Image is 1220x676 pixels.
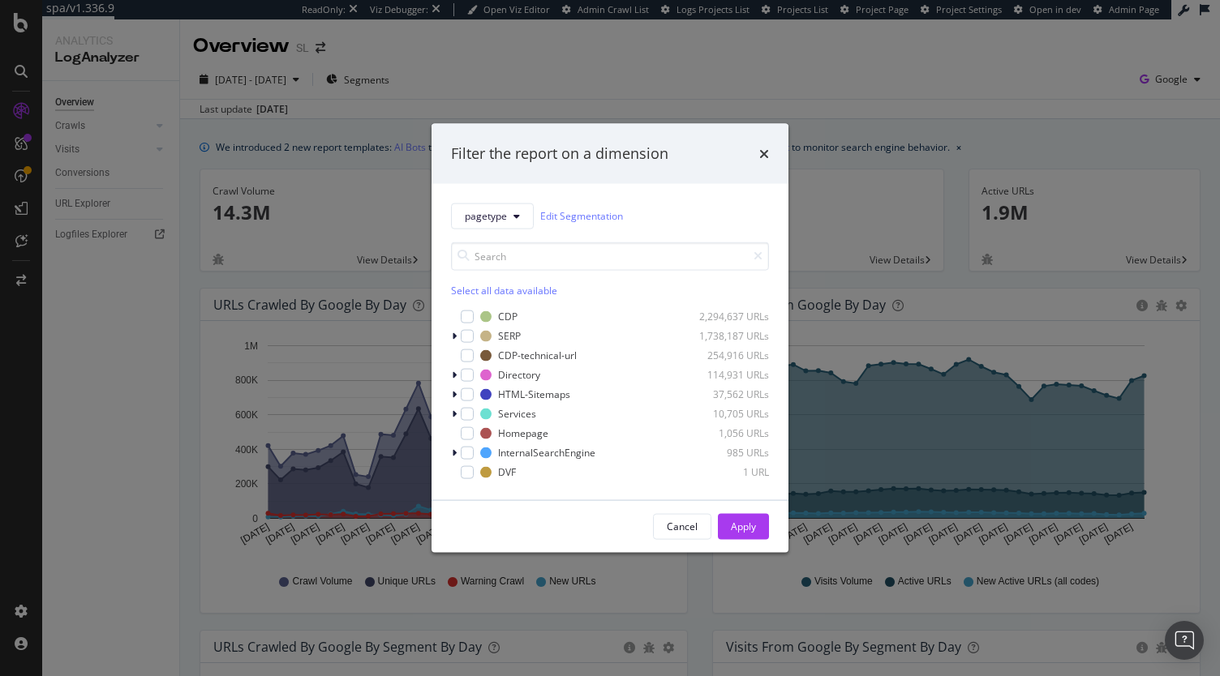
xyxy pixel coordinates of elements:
button: Apply [718,513,769,539]
div: CDP [498,310,518,323]
div: times [759,143,769,165]
div: CDP-technical-url [498,349,577,362]
button: Cancel [653,513,711,539]
div: DVF [498,465,516,479]
div: 1 URL [689,465,769,479]
div: Services [498,407,536,421]
div: 37,562 URLs [689,387,769,401]
div: 10,705 URLs [689,407,769,421]
div: InternalSearchEngine [498,446,595,460]
div: Filter the report on a dimension [451,143,668,165]
span: pagetype [465,209,507,223]
div: Open Intercom Messenger [1165,621,1204,660]
div: Cancel [667,520,698,533]
div: 985 URLs [689,446,769,460]
div: 1,056 URLs [689,426,769,440]
div: Homepage [498,426,548,440]
div: SERP [498,329,521,343]
div: HTML-Sitemaps [498,387,570,401]
div: 2,294,637 URLs [689,310,769,323]
div: 1,738,187 URLs [689,329,769,343]
div: 114,931 URLs [689,368,769,382]
button: pagetype [451,203,534,229]
div: Apply [731,520,756,533]
div: Select all data available [451,283,769,297]
a: Edit Segmentation [540,208,623,225]
input: Search [451,242,769,270]
div: modal [432,124,788,553]
div: Directory [498,368,540,382]
div: 254,916 URLs [689,349,769,362]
